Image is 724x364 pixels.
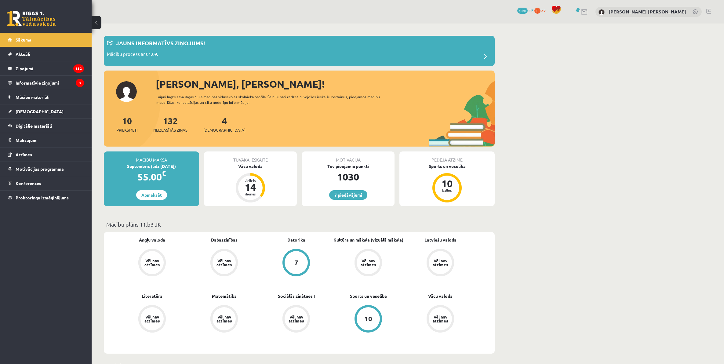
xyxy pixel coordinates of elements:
[287,237,305,243] a: Datorika
[534,8,548,13] a: 0 xp
[16,76,84,90] legend: Informatīvie ziņojumi
[107,39,492,63] a: Jauns informatīvs ziņojums! Mācību process ar 01.09.
[16,152,32,157] span: Atzīmes
[404,305,476,334] a: Vēl nav atzīmes
[241,182,260,192] div: 14
[8,104,84,118] a: [DEMOGRAPHIC_DATA]
[73,64,84,73] i: 132
[188,249,260,278] a: Vēl nav atzīmes
[212,293,237,299] a: Matemātika
[8,47,84,61] a: Aktuāli
[116,39,205,47] p: Jauns informatīvs ziņojums!
[8,61,84,75] a: Ziņojumi132
[16,123,52,129] span: Digitālie materiāli
[156,77,495,91] div: [PERSON_NAME], [PERSON_NAME]!
[350,293,387,299] a: Sports un veselība
[438,179,456,188] div: 10
[76,79,84,87] i: 3
[116,127,137,133] span: Priekšmeti
[278,293,315,299] a: Sociālās zinātnes I
[116,115,137,133] a: 10Priekšmeti
[116,305,188,334] a: Vēl nav atzīmes
[332,249,404,278] a: Vēl nav atzīmes
[241,179,260,182] div: Atlicis
[517,8,528,14] span: 1030
[203,127,246,133] span: [DEMOGRAPHIC_DATA]
[8,119,84,133] a: Digitālie materiāli
[153,115,187,133] a: 132Neizlasītās ziņas
[424,237,457,243] a: Latviešu valoda
[8,147,84,162] a: Atzīmes
[529,8,533,13] span: mP
[16,61,84,75] legend: Ziņojumi
[294,259,298,266] div: 7
[204,163,297,169] div: Vācu valoda
[8,76,84,90] a: Informatīvie ziņojumi3
[144,259,161,267] div: Vēl nav atzīmes
[16,166,64,172] span: Motivācijas programma
[16,180,41,186] span: Konferences
[16,37,31,42] span: Sākums
[7,11,56,26] a: Rīgas 1. Tālmācības vidusskola
[204,163,297,203] a: Vācu valoda Atlicis 14 dienas
[204,151,297,163] div: Tuvākā ieskaite
[8,133,84,147] a: Maksājumi
[333,237,403,243] a: Kultūra un māksla (vizuālā māksla)
[136,190,167,200] a: Apmaksāt
[541,8,545,13] span: xp
[609,9,686,15] a: [PERSON_NAME] [PERSON_NAME]
[598,9,605,15] img: Adrians Viesturs Pārums
[399,163,495,203] a: Sports un veselība 10 balles
[438,188,456,192] div: balles
[156,94,391,105] div: Laipni lūgts savā Rīgas 1. Tālmācības vidusskolas skolnieka profilā. Šeit Tu vari redzēt tuvojošo...
[144,315,161,323] div: Vēl nav atzīmes
[399,151,495,163] div: Pēdējā atzīme
[203,115,246,133] a: 4[DEMOGRAPHIC_DATA]
[216,315,233,323] div: Vēl nav atzīmes
[104,169,199,184] div: 55.00
[16,51,30,57] span: Aktuāli
[8,33,84,47] a: Sākums
[302,169,395,184] div: 1030
[260,249,332,278] a: 7
[404,249,476,278] a: Vēl nav atzīmes
[153,127,187,133] span: Neizlasītās ziņas
[428,293,453,299] a: Vācu valoda
[8,191,84,205] a: Proktoringa izmēģinājums
[16,133,84,147] legend: Maksājumi
[104,151,199,163] div: Mācību maksa
[241,192,260,196] div: dienas
[8,162,84,176] a: Motivācijas programma
[211,237,238,243] a: Dabaszinības
[399,163,495,169] div: Sports un veselība
[8,176,84,190] a: Konferences
[106,220,492,228] p: Mācību plāns 11.b3 JK
[116,249,188,278] a: Vēl nav atzīmes
[332,305,404,334] a: 10
[162,169,166,178] span: €
[288,315,305,323] div: Vēl nav atzīmes
[8,90,84,104] a: Mācību materiāli
[329,190,367,200] a: 7 piedāvājumi
[302,163,395,169] div: Tev pieejamie punkti
[16,94,49,100] span: Mācību materiāli
[302,151,395,163] div: Motivācija
[360,259,377,267] div: Vēl nav atzīmes
[104,163,199,169] div: Septembris (līdz [DATE])
[188,305,260,334] a: Vēl nav atzīmes
[517,8,533,13] a: 1030 mP
[139,237,165,243] a: Angļu valoda
[16,109,64,114] span: [DEMOGRAPHIC_DATA]
[364,315,372,322] div: 10
[107,51,158,59] p: Mācību process ar 01.09.
[142,293,162,299] a: Literatūra
[260,305,332,334] a: Vēl nav atzīmes
[432,315,449,323] div: Vēl nav atzīmes
[16,195,69,200] span: Proktoringa izmēģinājums
[432,259,449,267] div: Vēl nav atzīmes
[216,259,233,267] div: Vēl nav atzīmes
[534,8,540,14] span: 0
